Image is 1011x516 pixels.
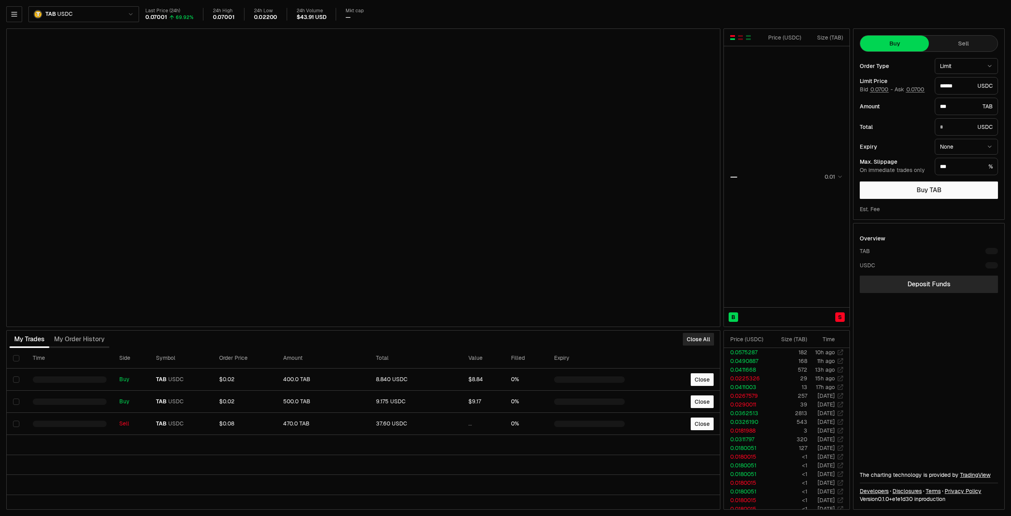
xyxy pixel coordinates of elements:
td: 543 [770,418,808,426]
span: TAB [156,398,167,405]
div: $9.17 [468,398,498,405]
div: 24h High [213,8,235,14]
time: [DATE] [817,444,835,452]
td: 0.0362513 [724,409,770,418]
td: 0.0180015 [724,496,770,505]
td: 0.0180051 [724,444,770,452]
td: 29 [770,374,808,383]
div: Total [860,124,928,130]
td: 0.0180051 [724,487,770,496]
th: Expiry [548,348,631,369]
td: 0.0180015 [724,452,770,461]
div: Overview [860,234,885,242]
time: [DATE] [817,418,835,425]
time: [DATE] [817,497,835,504]
td: 168 [770,357,808,365]
span: S [838,313,842,321]
button: Select row [13,399,19,405]
div: Size ( TAB ) [776,335,807,343]
span: USDC [168,398,184,405]
button: Buy [860,36,929,51]
span: TAB [156,420,167,427]
a: TradingView [960,471,990,478]
div: Expiry [860,144,928,149]
td: 572 [770,365,808,374]
div: Price ( USDC ) [766,34,801,42]
td: 0.0290011 [724,400,770,409]
td: 0.0225326 [724,374,770,383]
div: $8.84 [468,376,498,383]
time: 13h ago [815,366,835,373]
td: 3 [770,426,808,435]
button: Close [691,373,714,386]
time: [DATE] [817,401,835,408]
td: 0.0267579 [724,391,770,400]
th: Order Price [213,348,277,369]
span: Ask [894,86,925,93]
div: USDC [935,77,998,95]
time: [DATE] [817,392,835,399]
a: Developers [860,487,889,495]
div: Est. Fee [860,205,880,213]
div: 500.0 TAB [283,398,363,405]
time: [DATE] [817,453,835,460]
time: 10h ago [815,349,835,356]
div: % [935,158,998,175]
th: Value [462,348,505,369]
div: ... [468,420,498,427]
time: [DATE] [817,479,835,486]
div: $43.91 USD [297,14,326,21]
div: TAB [860,247,870,255]
button: None [935,139,998,155]
td: <1 [770,478,808,487]
time: [DATE] [817,471,835,478]
time: 11h ago [817,357,835,365]
div: Sell [119,420,144,427]
td: 0.0311797 [724,435,770,444]
th: Symbol [150,348,212,369]
div: 470.0 TAB [283,420,363,427]
div: 400.0 TAB [283,376,363,383]
time: [DATE] [817,488,835,495]
td: 39 [770,400,808,409]
div: TAB [935,98,998,115]
iframe: Financial Chart [7,29,720,327]
button: Select row [13,376,19,383]
th: Amount [277,348,369,369]
div: Limit Price [860,78,928,84]
button: Show Buy and Sell Orders [729,34,736,41]
div: Buy [119,398,144,405]
div: 69.92% [176,14,194,21]
td: 0.0326190 [724,418,770,426]
td: <1 [770,505,808,513]
div: Size ( TAB ) [808,34,843,42]
a: Privacy Policy [945,487,981,495]
span: e1e1d3091cdd19e8fa4cf41cae901f839dd6ea94 [892,495,913,503]
div: Amount [860,104,928,109]
button: Buy TAB [860,181,998,199]
td: 0.0180051 [724,470,770,478]
span: TAB [45,11,56,18]
span: TAB [156,376,167,383]
div: USDC [860,261,875,269]
td: 182 [770,348,808,357]
div: 24h Volume [297,8,326,14]
a: Terms [926,487,941,495]
td: 0.0180015 [724,505,770,513]
td: 0.0180051 [724,461,770,470]
div: 9.175 USDC [376,398,456,405]
div: Mkt cap [346,8,364,14]
button: My Trades [9,331,49,347]
div: 0% [511,376,541,383]
div: Time [814,335,835,343]
th: Filled [505,348,548,369]
td: <1 [770,470,808,478]
td: 257 [770,391,808,400]
div: 0% [511,398,541,405]
div: 0.02200 [254,14,278,21]
td: <1 [770,461,808,470]
div: 37.60 USDC [376,420,456,427]
td: <1 [770,452,808,461]
td: 0.0575287 [724,348,770,357]
button: Show Sell Orders Only [737,34,744,41]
